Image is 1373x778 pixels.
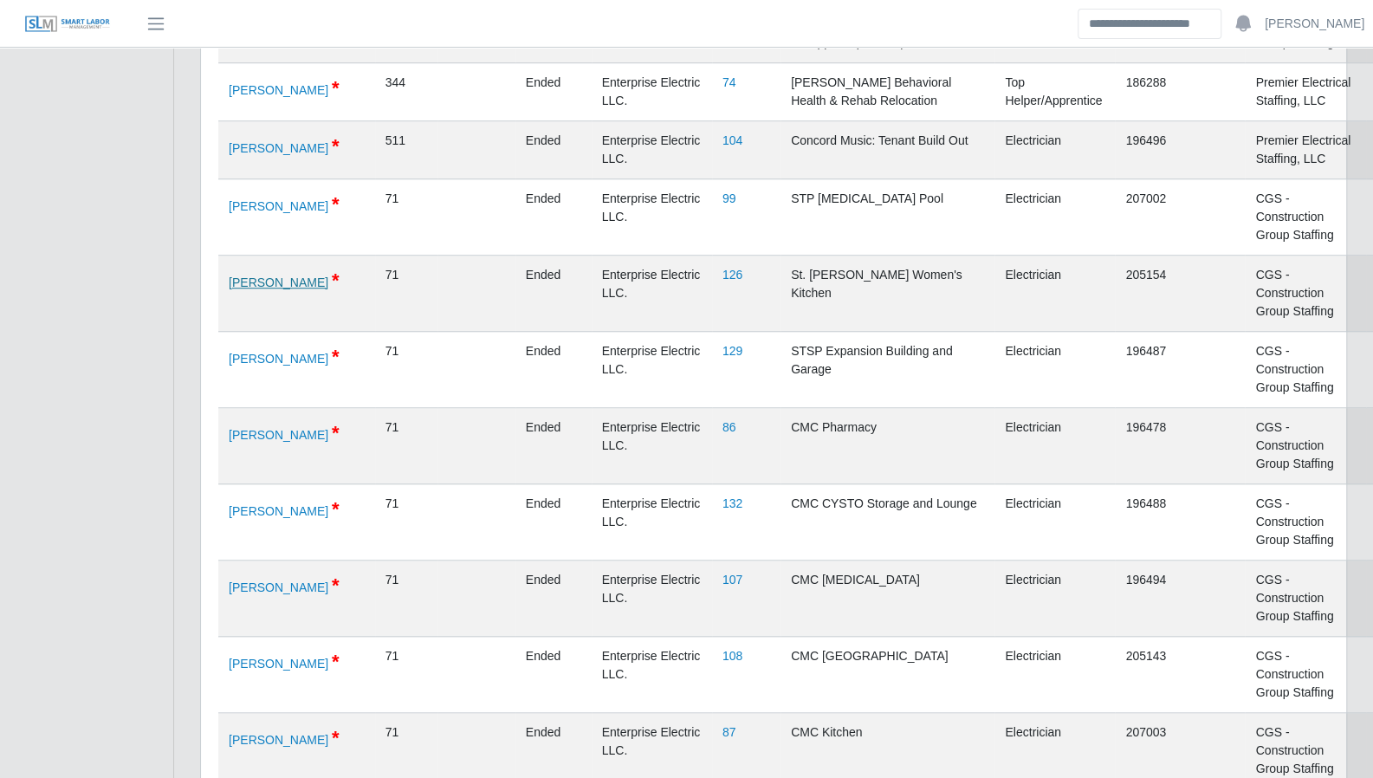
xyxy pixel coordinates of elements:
span: DO NOT USE [332,135,340,157]
a: 74 [722,75,736,89]
td: 71 [375,332,437,408]
td: Concord Music: Tenant Build Out [780,121,994,179]
a: 108 [722,649,742,663]
a: [PERSON_NAME] [229,83,328,97]
img: SLM Logo [24,15,111,34]
a: [PERSON_NAME] [229,580,328,594]
td: 71 [375,408,437,484]
td: Enterprise Electric LLC. [592,256,712,332]
td: ended [515,561,592,637]
td: ended [515,408,592,484]
td: Enterprise Electric LLC. [592,332,712,408]
td: Electrician [994,561,1115,637]
td: Electrician [994,637,1115,713]
td: ended [515,484,592,561]
td: Premier Electrical Staffing, LLC [1245,121,1365,179]
td: CMC [MEDICAL_DATA] [780,561,994,637]
a: 99 [722,191,736,205]
a: [PERSON_NAME] [1265,15,1364,33]
td: ended [515,121,592,179]
td: 344 [375,63,437,121]
a: [PERSON_NAME] [229,141,328,155]
td: Electrician [994,484,1115,561]
a: 86 [722,420,736,434]
span: DO NOT USE [332,651,340,672]
td: St. [PERSON_NAME] Women's Kitchen [780,256,994,332]
td: Enterprise Electric LLC. [592,179,712,256]
td: STSP Expansion Building and Garage [780,332,994,408]
td: CGS - Construction Group Staffing [1245,332,1365,408]
a: [PERSON_NAME] [229,733,328,747]
td: 207002 [1115,179,1245,256]
td: ended [515,637,592,713]
td: ended [515,63,592,121]
td: 196494 [1115,561,1245,637]
td: CMC Pharmacy [780,408,994,484]
td: CGS - Construction Group Staffing [1245,256,1365,332]
td: 196488 [1115,484,1245,561]
a: [PERSON_NAME] [229,276,328,289]
a: 129 [722,344,742,358]
span: DO NOT USE [332,77,340,99]
span: DO NOT USE [332,574,340,596]
span: DO NOT USE [332,269,340,291]
td: 196496 [1115,121,1245,179]
td: 196478 [1115,408,1245,484]
td: [PERSON_NAME] Behavioral Health & Rehab Relocation [780,63,994,121]
td: Enterprise Electric LLC. [592,63,712,121]
td: Electrician [994,256,1115,332]
td: Enterprise Electric LLC. [592,637,712,713]
td: Enterprise Electric LLC. [592,561,712,637]
td: ended [515,179,592,256]
td: ended [515,332,592,408]
td: 196487 [1115,332,1245,408]
input: Search [1078,9,1221,39]
a: 87 [722,725,736,739]
td: 71 [375,561,437,637]
a: 104 [722,133,742,147]
td: 186288 [1115,63,1245,121]
a: [PERSON_NAME] [229,428,328,442]
td: CMC [GEOGRAPHIC_DATA] [780,637,994,713]
td: Premier Electrical Staffing, LLC [1245,63,1365,121]
span: DO NOT USE [332,498,340,520]
td: CMC CYSTO Storage and Lounge [780,484,994,561]
td: 71 [375,484,437,561]
td: 511 [375,121,437,179]
span: DO NOT USE [332,346,340,367]
td: CGS - Construction Group Staffing [1245,484,1365,561]
a: [PERSON_NAME] [229,199,328,213]
a: [PERSON_NAME] [229,504,328,518]
td: ended [515,256,592,332]
td: 205143 [1115,637,1245,713]
td: 71 [375,637,437,713]
td: CGS - Construction Group Staffing [1245,408,1365,484]
td: Electrician [994,408,1115,484]
td: CGS - Construction Group Staffing [1245,561,1365,637]
td: CGS - Construction Group Staffing [1245,637,1365,713]
span: DO NOT USE [332,727,340,749]
td: Electrician [994,332,1115,408]
span: DO NOT USE [332,422,340,444]
a: 107 [722,573,742,587]
td: Enterprise Electric LLC. [592,121,712,179]
td: Enterprise Electric LLC. [592,484,712,561]
td: CGS - Construction Group Staffing [1245,179,1365,256]
a: 132 [722,496,742,510]
td: Enterprise Electric LLC. [592,408,712,484]
td: 71 [375,256,437,332]
a: 126 [722,268,742,282]
td: STP [MEDICAL_DATA] Pool [780,179,994,256]
td: Electrician [994,179,1115,256]
a: [PERSON_NAME] [229,657,328,671]
td: Top Helper/Apprentice [994,63,1115,121]
td: 205154 [1115,256,1245,332]
td: Electrician [994,121,1115,179]
td: 71 [375,179,437,256]
a: [PERSON_NAME] [229,352,328,366]
span: DO NOT USE [332,193,340,215]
